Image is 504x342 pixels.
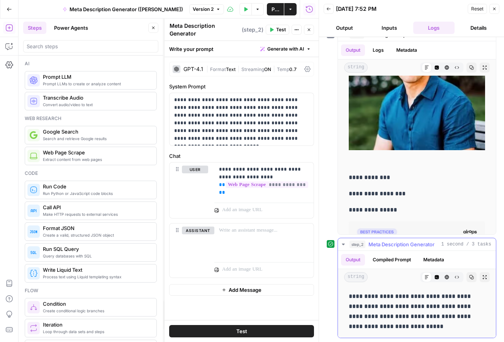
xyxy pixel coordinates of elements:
[338,251,496,338] div: 1 second / 3 tasks
[344,272,368,282] span: string
[43,190,150,196] span: Run Python or JavaScript code blocks
[350,240,365,248] span: step_2
[338,238,496,251] button: 1 second / 3 tasks
[43,300,150,308] span: Condition
[43,73,150,81] span: Prompt LLM
[338,41,496,234] div: 0 ms
[27,42,155,50] input: Search steps
[271,65,277,73] span: |
[25,60,157,67] div: Ai
[182,166,208,173] button: user
[267,46,304,52] span: Generate with AI
[25,115,157,122] div: Web research
[468,4,487,14] button: Reset
[368,240,434,248] span: Meta Description Generator
[43,232,150,238] span: Create a valid, structured JSON object
[43,245,150,253] span: Run SQL Query
[43,135,150,142] span: Search and retrieve Google results
[58,3,188,15] button: Meta Description Generator ([PERSON_NAME])
[236,65,241,73] span: |
[170,22,240,37] textarea: Meta Description Generator
[43,211,150,217] span: Make HTTP requests to external services
[289,66,297,72] span: 0.7
[182,227,214,234] button: assistant
[471,5,484,12] span: Reset
[169,83,314,90] label: System Prompt
[242,26,263,34] span: ( step_2 )
[23,22,46,34] button: Steps
[43,253,150,259] span: Query databases with SQL
[206,65,210,73] span: |
[25,170,157,177] div: Code
[43,266,150,274] span: Write Liquid Text
[43,321,150,328] span: Iteration
[441,241,491,248] span: 1 second / 3 tasks
[170,223,208,278] div: assistant
[368,22,410,34] button: Inputs
[458,22,499,34] button: Details
[43,328,150,335] span: Loop through data sets and steps
[43,94,150,102] span: Transcribe Audio
[419,254,449,266] button: Metadata
[210,66,226,72] span: Format
[169,284,314,296] button: Add Message
[183,66,203,72] div: GPT-4.1
[169,325,314,337] button: Test
[341,44,365,56] button: Output
[170,163,208,218] div: user
[25,287,157,294] div: Flow
[276,26,286,33] span: Test
[43,274,150,280] span: Process text using Liquid templating syntax
[43,102,150,108] span: Convert audio/video to text
[193,6,214,13] span: Version 2
[324,22,365,34] button: Output
[368,254,416,266] button: Compiled Prompt
[43,308,150,314] span: Create conditional logic branches
[264,66,271,72] span: ON
[43,149,150,156] span: Web Page Scrape
[413,22,455,34] button: Logs
[43,156,150,163] span: Extract content from web pages
[344,63,368,73] span: string
[49,22,93,34] button: Power Agents
[266,25,289,35] button: Test
[368,44,389,56] button: Logs
[43,128,150,135] span: Google Search
[229,286,261,294] span: Add Message
[267,3,284,15] button: Publish
[43,183,150,190] span: Run Code
[272,5,279,13] span: Publish
[257,44,314,54] button: Generate with AI
[189,4,224,14] button: Version 2
[70,5,183,13] span: Meta Description Generator ([PERSON_NAME])
[392,44,422,56] button: Metadata
[341,254,365,266] button: Output
[43,224,150,232] span: Format JSON
[236,327,247,335] span: Test
[241,66,264,72] span: Streaming
[43,203,150,211] span: Call API
[165,41,319,57] div: Write your prompt
[226,66,236,72] span: Text
[277,66,289,72] span: Temp
[43,81,150,87] span: Prompt LLMs to create or analyze content
[169,152,314,160] label: Chat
